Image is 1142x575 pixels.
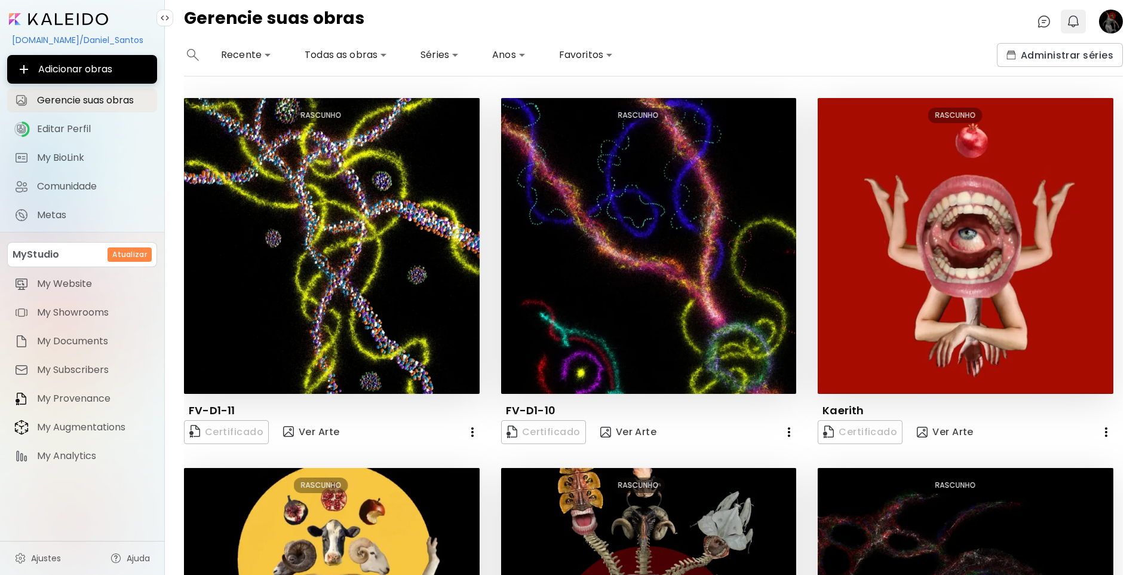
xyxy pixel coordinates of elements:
[184,43,202,67] button: search
[17,62,148,77] span: Adicionar obras
[37,421,150,433] span: My Augmentations
[37,94,150,106] span: Gerencie suas obras
[14,305,29,320] img: item
[7,358,157,382] a: itemMy Subscribers
[7,88,157,112] a: Gerencie suas obras iconGerencie suas obras
[610,478,665,493] div: RASCUNHO
[14,277,29,291] img: item
[37,364,150,376] span: My Subscribers
[184,10,364,33] h4: Gerencie suas obras
[189,403,235,418] p: FV-D1-11
[7,203,157,227] a: completeMetas iconMetas
[14,151,29,165] img: My BioLink icon
[7,30,157,50] div: [DOMAIN_NAME]/Daniel_Santos
[7,387,157,411] a: itemMy Provenance
[37,278,150,290] span: My Website
[912,420,978,444] button: view-artVer Arte
[600,426,657,439] span: Ver Arte
[822,403,864,418] p: Kaerith
[14,93,29,108] img: Gerencie suas obras icon
[997,43,1123,67] button: collectionsAdministrar séries
[506,403,555,418] p: FV-D1-10
[300,45,392,65] div: Todas as obras
[160,13,170,23] img: collapse
[600,427,611,438] img: view-art
[917,427,928,438] img: view-art
[37,393,150,405] span: My Provenance
[7,444,157,468] a: itemMy Analytics
[14,363,29,377] img: item
[14,449,29,463] img: item
[294,478,348,493] div: RASCUNHO
[917,426,974,439] span: Ver Arte
[294,108,348,123] div: RASCUNHO
[7,329,157,353] a: itemMy Documents
[37,335,150,347] span: My Documents
[127,552,150,564] span: Ajuda
[7,272,157,296] a: itemMy Website
[7,301,157,325] a: itemMy Showrooms
[928,478,982,493] div: RASCUNHO
[37,450,150,462] span: My Analytics
[184,98,480,394] img: thumbnail
[278,420,345,444] button: view-artVer Arte
[7,175,157,198] a: Comunidade iconComunidade
[14,208,29,222] img: Metas icon
[7,146,157,170] a: completeMy BioLink iconMy BioLink
[595,420,662,444] button: view-artVer Arte
[7,415,157,439] a: itemMy Augmentations
[283,425,340,439] span: Ver Arte
[1006,49,1113,62] span: Administrar séries
[14,552,26,564] img: settings
[37,152,150,164] span: My BioLink
[37,307,150,319] span: My Showrooms
[7,117,157,141] a: iconcompleteEditar Perfil
[37,209,150,221] span: Metas
[14,392,29,406] img: item
[7,55,157,84] button: Adicionar obras
[13,247,59,262] p: MyStudio
[1066,14,1080,29] img: bellIcon
[216,45,276,65] div: Recente
[818,98,1113,394] img: thumbnail
[1006,50,1016,60] img: collections
[31,552,61,564] span: Ajustes
[283,426,294,437] img: view-art
[187,49,199,61] img: search
[487,45,530,65] div: Anos
[416,45,463,65] div: Séries
[610,108,665,123] div: RASCUNHO
[37,181,150,192] span: Comunidade
[1063,11,1083,32] button: bellIcon
[14,334,29,348] img: item
[554,45,618,65] div: Favoritos
[103,546,157,570] a: Ajuda
[112,249,147,260] h6: Atualizar
[7,546,68,570] a: Ajustes
[37,123,150,135] span: Editar Perfil
[14,420,29,435] img: item
[928,108,982,123] div: RASCUNHO
[501,98,797,394] img: thumbnail
[14,179,29,194] img: Comunidade icon
[1037,14,1051,29] img: chatIcon
[110,552,122,564] img: help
